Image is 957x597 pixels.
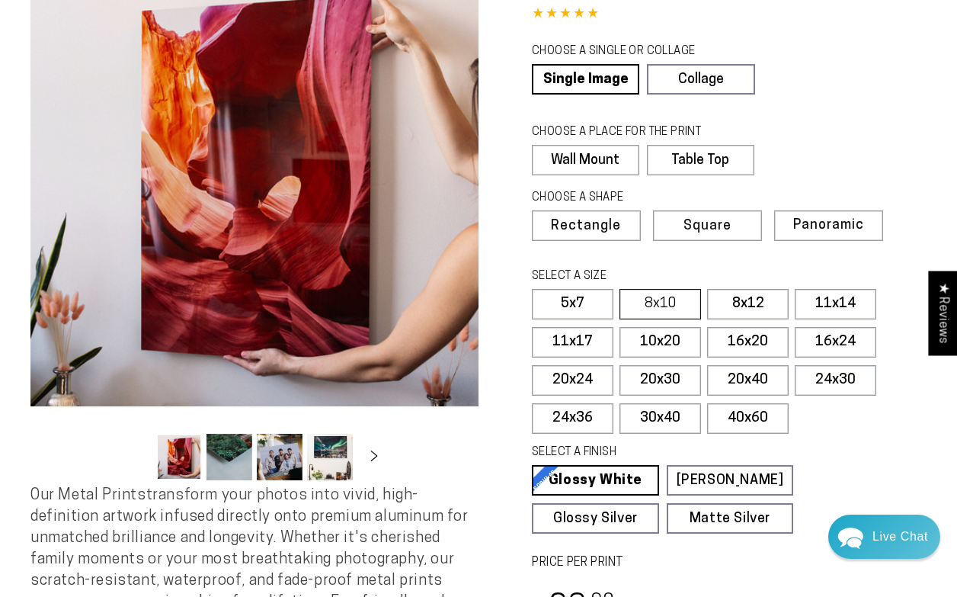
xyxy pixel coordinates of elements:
[532,124,740,141] legend: CHOOSE A PLACE FOR THE PRINT
[795,327,876,358] label: 16x24
[795,289,876,319] label: 11x14
[793,218,864,233] span: Panoramic
[532,43,741,60] legend: CHOOSE A SINGLE OR COLLAGE
[118,441,152,474] button: Slide left
[551,220,621,233] span: Rectangle
[532,403,613,434] label: 24x36
[619,289,701,319] label: 8x10
[928,271,957,355] div: Click to open Judge.me floating reviews tab
[532,4,927,26] div: 4.85 out of 5.0 stars
[532,64,639,95] a: Single Image
[647,145,754,175] label: Table Top
[156,434,202,480] button: Load image 1 in gallery view
[532,554,927,572] label: PRICE PER PRINT
[357,441,391,474] button: Slide right
[707,289,789,319] label: 8x12
[707,327,789,358] label: 16x20
[307,434,353,480] button: Load image 4 in gallery view
[532,465,659,496] a: Glossy White
[667,465,794,496] a: [PERSON_NAME]
[667,503,794,534] a: Matte Silver
[532,503,659,534] a: Glossy Silver
[872,515,928,559] div: Contact Us Directly
[206,434,252,480] button: Load image 2 in gallery view
[532,268,763,285] legend: SELECT A SIZE
[532,365,613,396] label: 20x24
[619,403,701,434] label: 30x40
[707,403,789,434] label: 40x60
[532,327,613,358] label: 11x17
[707,365,789,396] label: 20x40
[257,434,302,480] button: Load image 3 in gallery view
[619,365,701,396] label: 20x30
[532,190,742,207] legend: CHOOSE A SHAPE
[619,327,701,358] label: 10x20
[828,515,940,559] div: Chat widget toggle
[683,220,731,233] span: Square
[647,64,754,95] a: Collage
[795,365,876,396] label: 24x30
[532,445,763,461] legend: SELECT A FINISH
[532,289,613,319] label: 5x7
[532,145,639,175] label: Wall Mount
